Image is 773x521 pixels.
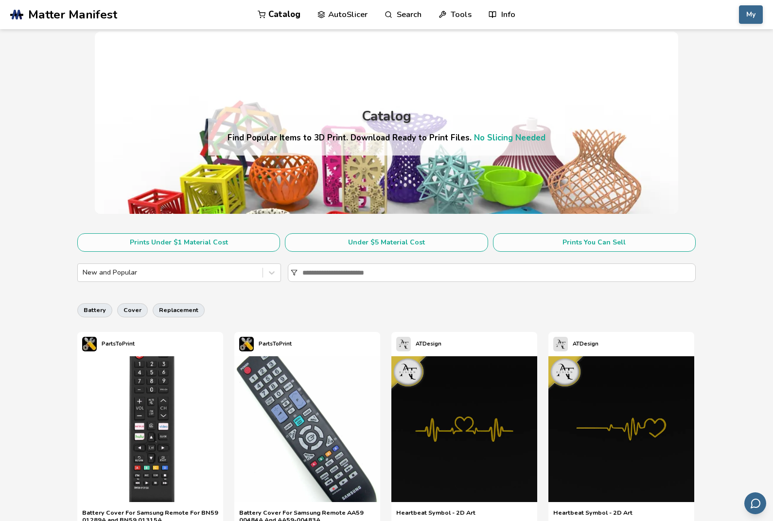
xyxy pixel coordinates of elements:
button: Prints You Can Sell [493,233,696,252]
button: cover [117,303,148,317]
img: PartsToPrint's profile [82,337,97,351]
p: PartsToPrint [102,339,135,349]
a: PartsToPrint's profilePartsToPrint [77,332,140,356]
button: Prints Under $1 Material Cost [77,233,280,252]
p: ATDesign [416,339,441,349]
button: Send feedback via email [744,492,766,514]
p: ATDesign [573,339,598,349]
a: No Slicing Needed [474,132,545,143]
p: PartsToPrint [259,339,292,349]
span: Matter Manifest [28,8,117,21]
img: ATDesign's profile [553,337,568,351]
h4: Find Popular Items to 3D Print. Download Ready to Print Files. [228,132,545,143]
img: PartsToPrint's profile [239,337,254,351]
button: Under $5 Material Cost [285,233,488,252]
img: ATDesign's profile [396,337,411,351]
a: ATDesign's profileATDesign [391,332,446,356]
input: New and Popular [83,269,85,277]
a: PartsToPrint's profilePartsToPrint [234,332,297,356]
button: replacement [153,303,205,317]
button: My [739,5,763,24]
div: Catalog [362,109,411,124]
button: battery [77,303,112,317]
a: ATDesign's profileATDesign [548,332,603,356]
